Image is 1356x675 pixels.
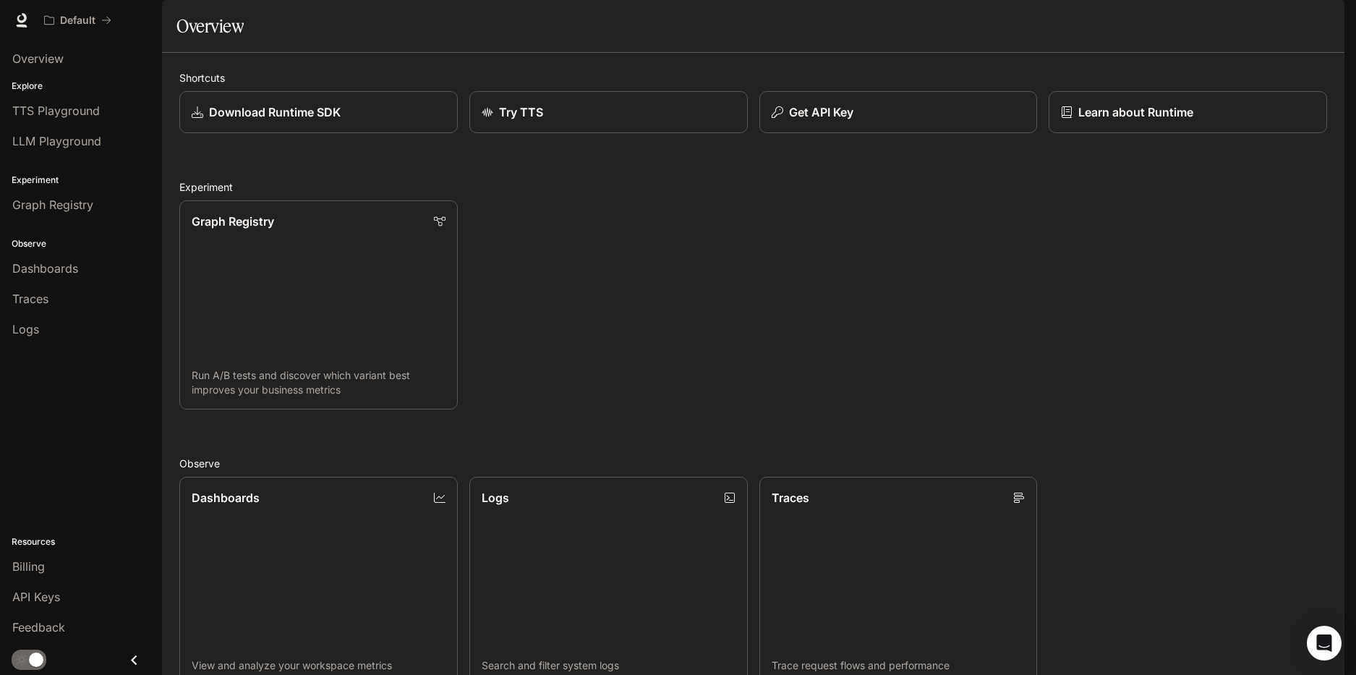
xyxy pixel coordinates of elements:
p: Download Runtime SDK [209,103,341,121]
p: View and analyze your workspace metrics [192,658,445,673]
p: Graph Registry [192,213,274,230]
p: Trace request flows and performance [772,658,1025,673]
p: Learn about Runtime [1078,103,1193,121]
p: Try TTS [499,103,543,121]
h2: Shortcuts [179,70,1327,85]
div: Open Intercom Messenger [1307,626,1342,661]
a: Graph RegistryRun A/B tests and discover which variant best improves your business metrics [179,200,458,409]
p: Run A/B tests and discover which variant best improves your business metrics [192,368,445,397]
p: Dashboards [192,489,260,506]
a: Learn about Runtime [1049,91,1327,133]
p: Search and filter system logs [482,658,735,673]
button: Get API Key [759,91,1038,133]
p: Traces [772,489,809,506]
a: Try TTS [469,91,748,133]
h1: Overview [176,12,244,41]
h2: Observe [179,456,1327,471]
a: Download Runtime SDK [179,91,458,133]
button: All workspaces [38,6,118,35]
p: Get API Key [789,103,853,121]
p: Logs [482,489,509,506]
h2: Experiment [179,179,1327,195]
p: Default [60,14,95,27]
